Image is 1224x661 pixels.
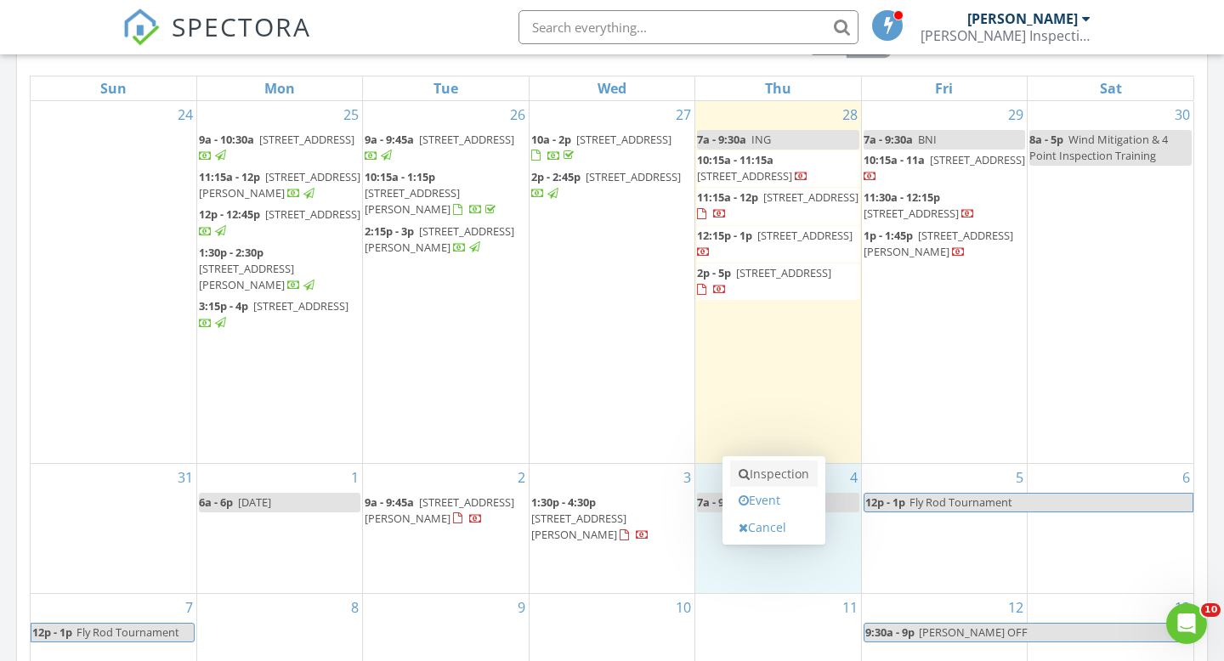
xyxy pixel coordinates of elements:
[672,101,694,128] a: Go to August 27, 2025
[199,169,360,201] a: 11:15a - 12p [STREET_ADDRESS][PERSON_NAME]
[531,169,581,184] span: 2p - 2:45p
[697,168,792,184] span: [STREET_ADDRESS]
[697,188,858,224] a: 11:15a - 12p [STREET_ADDRESS]
[1171,594,1193,621] a: Go to September 13, 2025
[365,494,414,510] span: 9a - 9:45a
[365,223,514,255] a: 2:15p - 3p [STREET_ADDRESS][PERSON_NAME]
[697,228,853,259] a: 12:15p - 1p [STREET_ADDRESS]
[864,188,1025,224] a: 11:30a - 12:15p [STREET_ADDRESS]
[736,265,831,280] span: [STREET_ADDRESS]
[864,494,906,511] span: 12p - 1p
[430,76,462,100] a: Tuesday
[864,132,913,147] span: 7a - 9:30a
[594,76,630,100] a: Wednesday
[1201,603,1221,617] span: 10
[507,101,529,128] a: Go to August 26, 2025
[514,464,529,491] a: Go to September 2, 2025
[697,263,858,300] a: 2p - 5p [STREET_ADDRESS]
[861,463,1027,594] td: Go to September 5, 2025
[172,8,311,44] span: SPECTORA
[199,298,348,330] a: 3:15p - 4p [STREET_ADDRESS]
[757,228,853,243] span: [STREET_ADDRESS]
[930,152,1025,167] span: [STREET_ADDRESS]
[695,101,861,464] td: Go to August 28, 2025
[199,206,360,238] a: 12p - 12:45p [STREET_ADDRESS]
[697,152,808,184] a: 10:15a - 11:15a [STREET_ADDRESS]
[762,76,795,100] a: Thursday
[1096,76,1125,100] a: Saturday
[730,514,818,541] a: Cancel
[864,228,1013,259] span: [STREET_ADDRESS][PERSON_NAME]
[531,494,649,542] a: 1:30p - 4:30p [STREET_ADDRESS][PERSON_NAME]
[864,189,940,205] span: 11:30a - 12:15p
[31,101,196,464] td: Go to August 24, 2025
[419,132,514,147] span: [STREET_ADDRESS]
[365,494,514,526] a: 9a - 9:45a [STREET_ADDRESS][PERSON_NAME]
[529,463,694,594] td: Go to September 3, 2025
[199,297,360,333] a: 3:15p - 4p [STREET_ADDRESS]
[365,169,499,217] a: 10:15a - 1:15p [STREET_ADDRESS][PERSON_NAME]
[864,226,1025,263] a: 1p - 1:45p [STREET_ADDRESS][PERSON_NAME]
[199,167,360,204] a: 11:15a - 12p [STREET_ADDRESS][PERSON_NAME]
[365,169,435,184] span: 10:15a - 1:15p
[365,223,414,239] span: 2:15p - 3p
[199,169,360,201] span: [STREET_ADDRESS][PERSON_NAME]
[174,101,196,128] a: Go to August 24, 2025
[918,132,937,147] span: BNI
[529,101,694,464] td: Go to August 27, 2025
[531,130,693,167] a: 10a - 2p [STREET_ADDRESS]
[365,132,414,147] span: 9a - 9:45a
[672,594,694,621] a: Go to September 10, 2025
[864,624,915,641] span: 9:30a - 9p
[864,152,925,167] span: 10:15a - 11a
[363,101,529,464] td: Go to August 26, 2025
[932,76,956,100] a: Friday
[365,223,514,255] span: [STREET_ADDRESS][PERSON_NAME]
[122,8,160,46] img: The Best Home Inspection Software - Spectora
[199,132,354,163] a: 9a - 10:30a [STREET_ADDRESS]
[199,130,360,167] a: 9a - 10:30a [STREET_ADDRESS]
[576,132,671,147] span: [STREET_ADDRESS]
[238,494,271,510] span: [DATE]
[261,76,298,100] a: Monday
[265,206,360,222] span: [STREET_ADDRESS]
[196,463,362,594] td: Go to September 1, 2025
[697,228,752,243] span: 12:15p - 1p
[680,464,694,491] a: Go to September 3, 2025
[531,511,626,542] span: [STREET_ADDRESS][PERSON_NAME]
[365,222,526,258] a: 2:15p - 3p [STREET_ADDRESS][PERSON_NAME]
[730,487,818,514] a: Event
[1166,603,1207,644] iframe: Intercom live chat
[697,494,746,510] span: 7a - 9:30a
[31,624,73,641] span: 12p - 1p
[697,226,858,263] a: 12:15p - 1p [STREET_ADDRESS]
[365,167,526,221] a: 10:15a - 1:15p [STREET_ADDRESS][PERSON_NAME]
[697,265,831,297] a: 2p - 5p [STREET_ADDRESS]
[365,493,526,529] a: 9a - 9:45a [STREET_ADDRESS][PERSON_NAME]
[1171,101,1193,128] a: Go to August 30, 2025
[751,132,771,147] span: ING
[199,298,248,314] span: 3:15p - 4p
[514,594,529,621] a: Go to September 9, 2025
[31,463,196,594] td: Go to August 31, 2025
[348,464,362,491] a: Go to September 1, 2025
[1029,132,1168,163] span: Wind Mitigation & 4 Point Inspection Training
[847,464,861,491] a: Go to September 4, 2025
[199,206,260,222] span: 12p - 12:45p
[839,101,861,128] a: Go to August 28, 2025
[697,150,858,187] a: 10:15a - 11:15a [STREET_ADDRESS]
[199,132,254,147] span: 9a - 10:30a
[697,152,773,167] span: 10:15a - 11:15a
[864,150,1025,187] a: 10:15a - 11a [STREET_ADDRESS]
[199,245,317,292] a: 1:30p - 2:30p [STREET_ADDRESS][PERSON_NAME]
[259,132,354,147] span: [STREET_ADDRESS]
[199,261,294,292] span: [STREET_ADDRESS][PERSON_NAME]
[697,189,858,221] a: 11:15a - 12p [STREET_ADDRESS]
[531,132,671,163] a: 10a - 2p [STREET_ADDRESS]
[531,494,596,510] span: 1:30p - 4:30p
[531,132,571,147] span: 10a - 2p
[909,494,1012,510] span: Fly Rod Tournament
[763,189,858,205] span: [STREET_ADDRESS]
[697,265,731,280] span: 2p - 5p
[1179,464,1193,491] a: Go to September 6, 2025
